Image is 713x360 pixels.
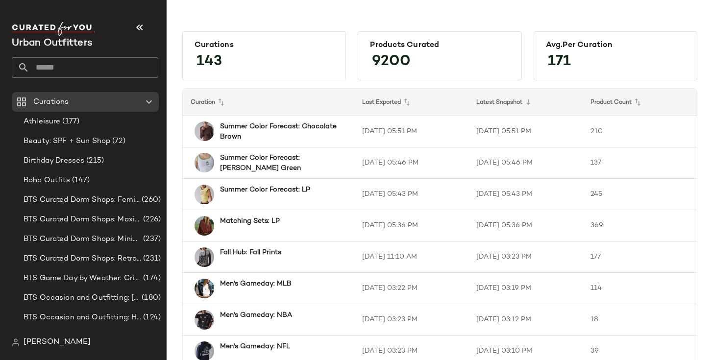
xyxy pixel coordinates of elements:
[195,279,214,298] img: 90148529_011_b
[546,41,685,50] div: Avg.per Curation
[220,279,292,289] b: Men's Gameday: MLB
[468,89,583,116] th: Latest Snapshot
[141,312,161,323] span: (124)
[110,136,125,147] span: (72)
[220,247,281,258] b: Fall Hub: Fall Prints
[354,89,468,116] th: Last Exported
[468,116,583,147] td: [DATE] 05:51 PM
[220,310,292,320] b: Men's Gameday: NBA
[220,185,310,195] b: Summer Color Forecast: LP
[354,147,468,179] td: [DATE] 05:46 PM
[24,194,140,206] span: BTS Curated Dorm Shops: Feminine
[362,44,420,79] span: 9200
[195,310,214,330] img: 99975179_001_b
[183,89,354,116] th: Curation
[354,179,468,210] td: [DATE] 05:43 PM
[12,22,95,36] img: cfy_white_logo.C9jOOHJF.svg
[24,332,141,343] span: BTS Occassion and Outfitting: Campus Lounge
[24,253,141,264] span: BTS Curated Dorm Shops: Retro+ Boho
[24,116,60,127] span: Athleisure
[583,304,697,336] td: 18
[24,214,141,225] span: BTS Curated Dorm Shops: Maximalist
[84,155,104,167] span: (215)
[583,116,697,147] td: 210
[468,147,583,179] td: [DATE] 05:46 PM
[187,44,232,79] span: 143
[12,38,92,48] span: Current Company Name
[141,273,161,284] span: (174)
[141,234,161,245] span: (237)
[24,336,91,348] span: [PERSON_NAME]
[141,214,161,225] span: (226)
[140,292,161,304] span: (180)
[195,121,214,141] img: 102270691_020_b
[583,241,697,273] td: 177
[195,153,214,172] img: 100608645_030_b
[583,89,697,116] th: Product Count
[583,210,697,241] td: 369
[141,253,161,264] span: (231)
[140,194,161,206] span: (260)
[354,116,468,147] td: [DATE] 05:51 PM
[24,175,70,186] span: Boho Outfits
[220,216,280,226] b: Matching Sets: LP
[24,155,84,167] span: Birthday Dresses
[370,41,509,50] div: Products Curated
[468,273,583,304] td: [DATE] 03:19 PM
[24,292,140,304] span: BTS Occasion and Outfitting: [PERSON_NAME] to Party
[24,273,141,284] span: BTS Game Day by Weather: Crisp & Cozy
[468,210,583,241] td: [DATE] 05:36 PM
[468,304,583,336] td: [DATE] 03:12 PM
[538,44,581,79] span: 171
[220,153,337,173] b: Summer Color Forecast: [PERSON_NAME] Green
[220,341,290,352] b: Men's Gameday: NFL
[24,312,141,323] span: BTS Occasion and Outfitting: Homecoming Dresses
[220,121,337,142] b: Summer Color Forecast: Chocolate Brown
[24,234,141,245] span: BTS Curated Dorm Shops: Minimalist
[583,179,697,210] td: 245
[583,273,697,304] td: 114
[141,332,161,343] span: (198)
[354,210,468,241] td: [DATE] 05:36 PM
[195,216,214,236] img: 94373735_061_b
[60,116,79,127] span: (177)
[468,179,583,210] td: [DATE] 05:43 PM
[195,41,334,50] div: Curations
[70,175,90,186] span: (147)
[195,185,214,204] img: 99888778_072_b
[195,247,214,267] img: 102029410_018_b
[12,338,20,346] img: svg%3e
[33,96,69,108] span: Curations
[354,273,468,304] td: [DATE] 03:22 PM
[354,241,468,273] td: [DATE] 11:10 AM
[468,241,583,273] td: [DATE] 03:23 PM
[583,147,697,179] td: 137
[24,136,110,147] span: Beauty: SPF + Sun Shop
[354,304,468,336] td: [DATE] 03:23 PM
